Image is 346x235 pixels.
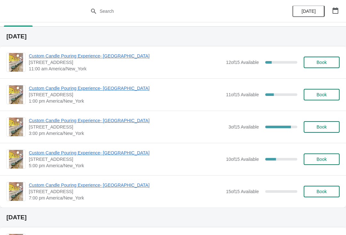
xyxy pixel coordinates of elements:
span: Book [317,92,327,97]
span: 11:00 am America/New_York [29,66,223,72]
img: Custom Candle Pouring Experience- Delray Beach | 415 East Atlantic Avenue, Delray Beach, FL, USA ... [9,85,23,104]
span: 3 of 15 Available [228,124,259,129]
span: Book [317,60,327,65]
img: Custom Candle Pouring Experience- Delray Beach | 415 East Atlantic Avenue, Delray Beach, FL, USA ... [9,150,23,168]
span: [STREET_ADDRESS] [29,156,223,162]
span: Custom Candle Pouring Experience- [GEOGRAPHIC_DATA] [29,117,225,124]
span: 11 of 15 Available [226,92,259,97]
img: Custom Candle Pouring Experience- Delray Beach | 415 East Atlantic Avenue, Delray Beach, FL, USA ... [9,182,23,201]
span: Book [317,189,327,194]
span: 7:00 pm America/New_York [29,195,223,201]
span: 3:00 pm America/New_York [29,130,225,137]
button: Book [304,57,340,68]
span: [STREET_ADDRESS] [29,124,225,130]
span: Custom Candle Pouring Experience- [GEOGRAPHIC_DATA] [29,182,223,188]
button: Book [304,153,340,165]
span: 5:00 pm America/New_York [29,162,223,169]
span: [DATE] [301,9,316,14]
img: Custom Candle Pouring Experience- Delray Beach | 415 East Atlantic Avenue, Delray Beach, FL, USA ... [9,118,23,136]
span: Custom Candle Pouring Experience- [GEOGRAPHIC_DATA] [29,53,223,59]
button: Book [304,186,340,197]
h2: [DATE] [6,214,340,221]
input: Search [99,5,259,17]
span: 12 of 15 Available [226,60,259,65]
span: 15 of 15 Available [226,189,259,194]
span: Custom Candle Pouring Experience- [GEOGRAPHIC_DATA] [29,85,223,91]
h2: [DATE] [6,33,340,40]
span: [STREET_ADDRESS] [29,91,223,98]
button: Book [304,121,340,133]
span: Custom Candle Pouring Experience- [GEOGRAPHIC_DATA] [29,150,223,156]
span: 1:00 pm America/New_York [29,98,223,104]
span: [STREET_ADDRESS] [29,59,223,66]
button: Book [304,89,340,100]
img: Custom Candle Pouring Experience- Delray Beach | 415 East Atlantic Avenue, Delray Beach, FL, USA ... [9,53,23,72]
span: 10 of 15 Available [226,157,259,162]
span: Book [317,157,327,162]
button: [DATE] [292,5,325,17]
span: Book [317,124,327,129]
span: [STREET_ADDRESS] [29,188,223,195]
